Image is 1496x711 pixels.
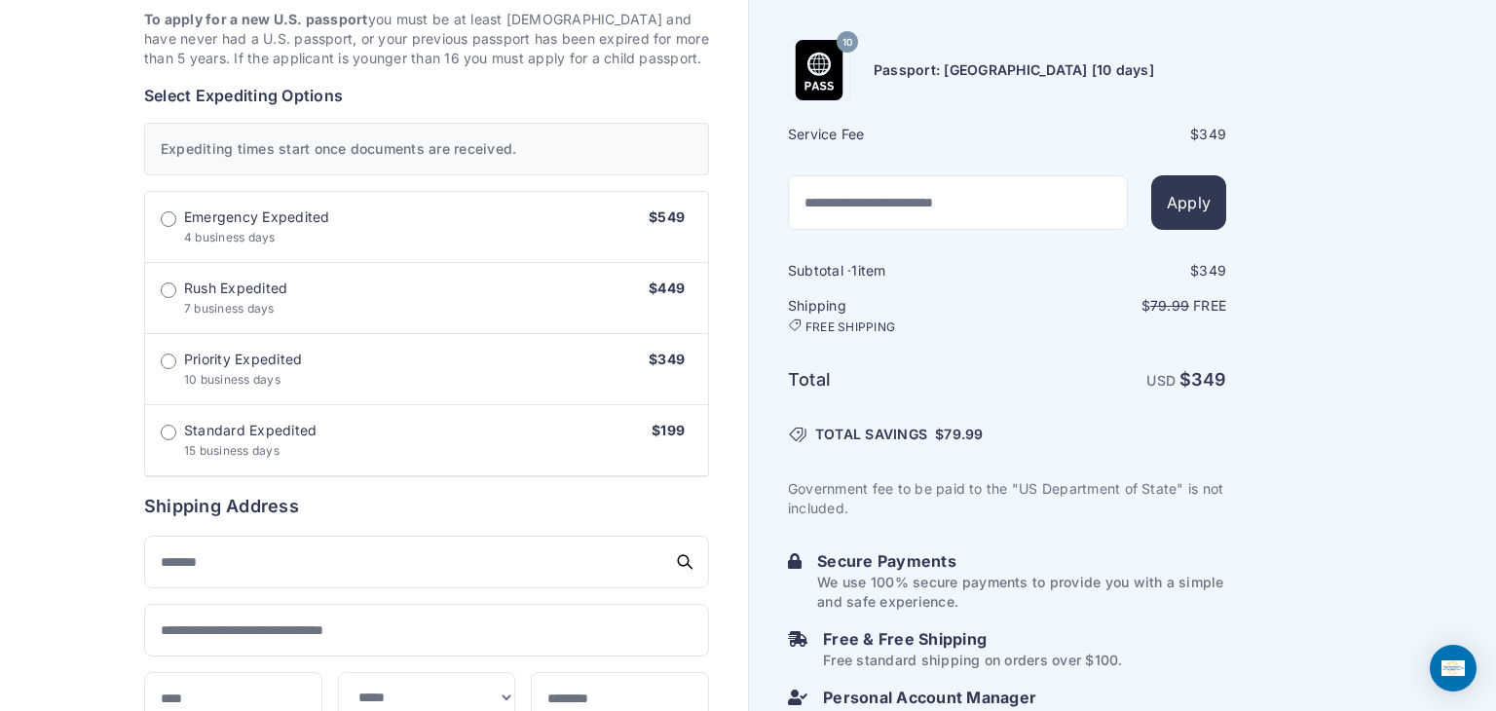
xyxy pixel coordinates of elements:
span: 10 [842,29,852,55]
span: Free [1193,297,1226,314]
span: Standard Expedited [184,421,317,440]
h6: Total [788,366,1005,393]
span: $549 [649,208,685,225]
span: Rush Expedited [184,279,287,298]
p: We use 100% secure payments to provide you with a simple and safe experience. [817,573,1226,612]
p: Free standard shipping on orders over $100. [823,651,1122,670]
span: 349 [1199,262,1226,279]
img: Product Name [789,40,849,100]
h6: Passport: [GEOGRAPHIC_DATA] [10 days] [874,60,1154,80]
strong: To apply for a new U.S. passport [144,11,368,27]
h6: Select Expediting Options [144,84,709,107]
div: $ [1009,261,1226,281]
div: $ [1009,125,1226,144]
span: $199 [652,422,685,438]
div: Open Intercom Messenger [1430,645,1477,692]
span: $ [935,425,983,444]
h6: Personal Account Manager [823,686,1226,709]
span: USD [1146,372,1176,389]
span: 79.99 [1150,297,1189,314]
span: Priority Expedited [184,350,302,369]
p: you must be at least [DEMOGRAPHIC_DATA] and have never had a U.S. passport, or your previous pass... [144,10,709,68]
button: Apply [1151,175,1226,230]
h6: Shipping Address [144,493,709,520]
span: $349 [649,351,685,367]
h6: Subtotal · item [788,261,1005,281]
span: 7 business days [184,301,275,316]
span: 79.99 [944,426,983,442]
span: 15 business days [184,443,280,458]
h6: Free & Free Shipping [823,627,1122,651]
p: Government fee to be paid to the "US Department of State" is not included. [788,479,1226,518]
span: $449 [649,280,685,296]
span: 10 business days [184,372,280,387]
span: 1 [851,262,857,279]
div: Expediting times start once documents are received. [144,123,709,175]
p: $ [1009,296,1226,316]
span: FREE SHIPPING [805,319,895,335]
span: TOTAL SAVINGS [815,425,927,444]
span: 349 [1199,126,1226,142]
span: Emergency Expedited [184,207,330,227]
h6: Service Fee [788,125,1005,144]
h6: Secure Payments [817,549,1226,573]
h6: Shipping [788,296,1005,335]
span: 4 business days [184,230,276,244]
span: 349 [1191,369,1226,390]
strong: $ [1179,369,1226,390]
